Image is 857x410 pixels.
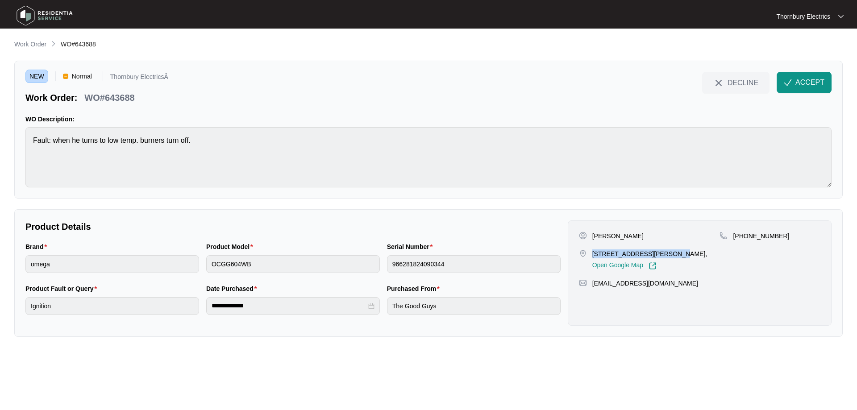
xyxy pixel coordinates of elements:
input: Product Fault or Query [25,297,199,315]
input: Product Model [206,255,380,273]
button: check-IconACCEPT [777,72,832,93]
label: Brand [25,242,50,251]
span: WO#643688 [61,41,96,48]
p: WO#643688 [84,91,134,104]
img: user-pin [579,232,587,240]
span: NEW [25,70,48,83]
label: Product Model [206,242,257,251]
img: Link-External [649,262,657,270]
button: close-IconDECLINE [702,72,770,93]
span: DECLINE [728,78,758,87]
span: Normal [68,70,96,83]
input: Brand [25,255,199,273]
p: [STREET_ADDRESS][PERSON_NAME], [592,249,707,258]
p: WO Description: [25,115,832,124]
p: [PHONE_NUMBER] [733,232,789,240]
p: [EMAIL_ADDRESS][DOMAIN_NAME] [592,279,698,288]
p: Work Order: [25,91,77,104]
img: residentia service logo [13,2,76,29]
img: close-Icon [713,78,724,88]
label: Date Purchased [206,284,260,293]
img: map-pin [579,279,587,287]
input: Serial Number [387,255,561,273]
label: Product Fault or Query [25,284,100,293]
img: chevron-right [50,40,57,47]
label: Serial Number [387,242,436,251]
img: map-pin [720,232,728,240]
a: Work Order [12,40,48,50]
input: Purchased From [387,297,561,315]
textarea: Fault: when he turns to low temp. burners turn off. [25,127,832,187]
img: check-Icon [784,79,792,87]
img: map-pin [579,249,587,257]
img: dropdown arrow [838,14,844,19]
img: Vercel Logo [63,74,68,79]
span: ACCEPT [795,77,824,88]
p: Work Order [14,40,46,49]
a: Open Google Map [592,262,657,270]
p: Thornbury Electrics [776,12,830,21]
p: [PERSON_NAME] [592,232,644,240]
p: Thornbury ElectricsÂ [110,74,168,83]
label: Purchased From [387,284,443,293]
p: Product Details [25,220,561,233]
input: Date Purchased [212,301,366,311]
